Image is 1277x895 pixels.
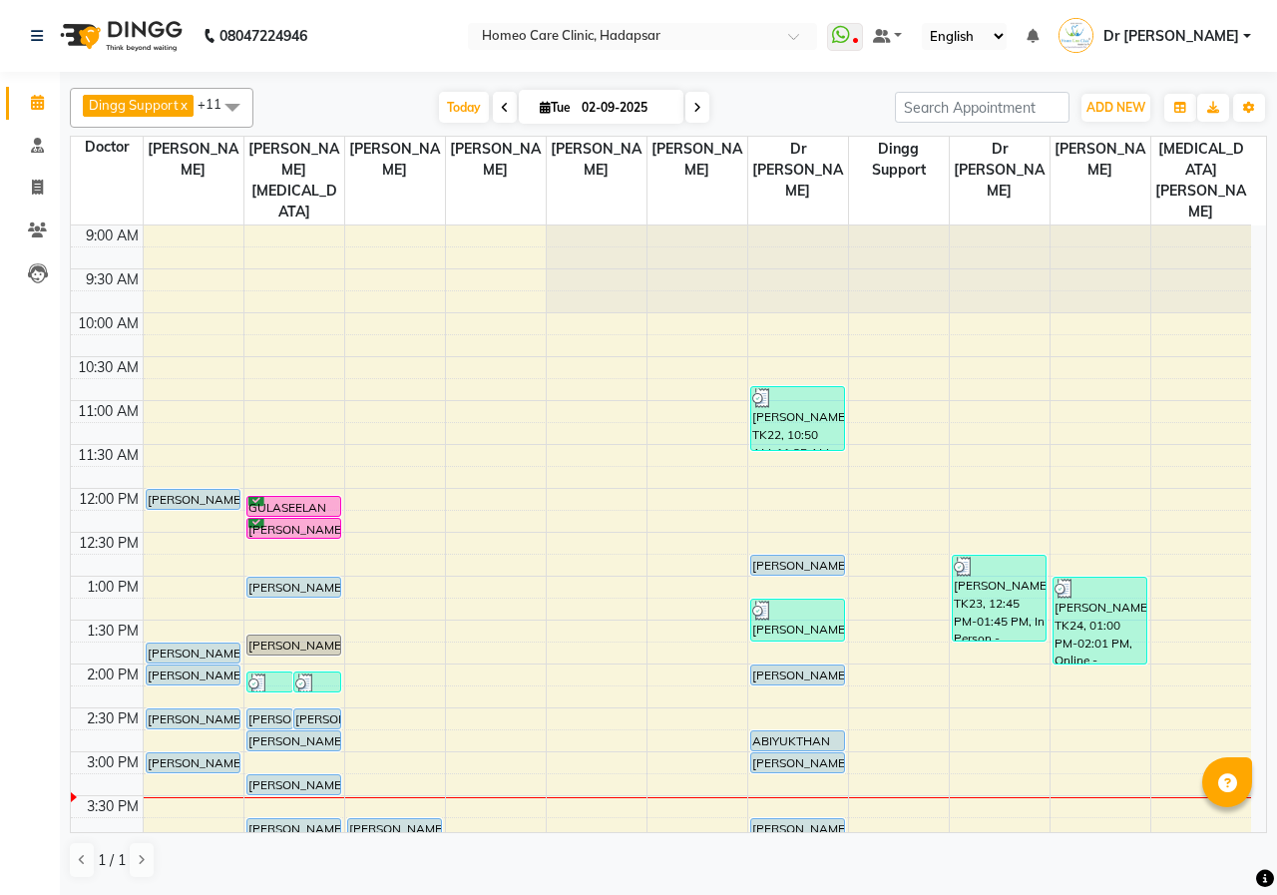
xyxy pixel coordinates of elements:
div: [PERSON_NAME], TK10, 03:15 PM-03:30 PM, In Person - Follow Up [247,775,341,794]
div: [PERSON_NAME], TK17, 12:45 PM-01:00 PM, In Person - Follow Up [751,556,845,575]
a: x [179,97,188,113]
div: ABIYUKTHAN GOPALKRISHNAL, TK21, 02:45 PM-03:00 PM, Online - Follow Up [751,731,845,750]
span: [PERSON_NAME][MEDICAL_DATA] [244,137,344,224]
div: [PERSON_NAME], TK25, 01:15 PM-01:45 PM, In Person - Follow Up,Medicine [751,600,845,641]
div: [PERSON_NAME], TK23, 12:45 PM-01:45 PM, In Person - Consultation,Medicine [953,556,1047,641]
img: Dr Pooja Doshi [1059,18,1093,53]
div: [PERSON_NAME], TK16, 03:45 PM-04:00 PM, Online - Follow Up [348,819,442,838]
div: [PERSON_NAME], TK29, 02:05 PM-02:20 PM, Medicine [294,672,340,691]
div: [PERSON_NAME], TK07, 03:00 PM-03:15 PM, In Person - Follow Up [147,753,240,772]
div: [PERSON_NAME], TK11, 01:00 PM-01:15 PM, In Person - Follow Up [247,578,341,597]
input: Search Appointment [895,92,1069,123]
span: Dr [PERSON_NAME] [950,137,1050,204]
div: 12:00 PM [75,489,143,510]
span: Dingg Support [849,137,949,183]
div: 3:00 PM [83,752,143,773]
div: 9:30 AM [82,269,143,290]
div: [PERSON_NAME], TK09, 02:45 PM-03:00 PM, In Person - Follow Up [247,731,341,750]
span: Dr [PERSON_NAME] [1103,26,1239,47]
span: ADD NEW [1086,100,1145,115]
span: [PERSON_NAME] [547,137,646,183]
span: Tue [535,100,576,115]
span: [PERSON_NAME] [144,137,243,183]
span: [PERSON_NAME] [345,137,445,183]
div: 1:30 PM [83,621,143,642]
span: Today [439,92,489,123]
div: 12:30 PM [75,533,143,554]
span: [PERSON_NAME] [647,137,747,183]
div: 3:30 PM [83,796,143,817]
b: 08047224946 [219,8,307,64]
div: [PERSON_NAME], TK24, 01:00 PM-02:01 PM, Online - Consultation,Medicine,Courier Charges out of City [1054,578,1147,664]
img: logo [51,8,188,64]
div: 2:30 PM [83,708,143,729]
div: 11:00 AM [74,401,143,422]
div: [PERSON_NAME], TK19, 03:45 PM-04:00 PM, Online - Follow Up [751,819,845,838]
span: 1 / 1 [98,850,126,871]
div: [PERSON_NAME], TK26, 01:40 PM-01:55 PM, Online - Follow Up [247,636,341,655]
div: [PERSON_NAME], TK04, 12:00 PM-12:15 PM, In Person - Follow Up [147,490,240,509]
span: Dr [PERSON_NAME] [748,137,848,204]
div: [PERSON_NAME] HARIBHAKT, TK20, 03:00 PM-03:15 PM, Online - Follow Up [751,753,845,772]
div: 1:00 PM [83,577,143,598]
div: 10:00 AM [74,313,143,334]
div: [PERSON_NAME], TK28, 12:20 PM-12:35 PM, Online - Follow Up [247,519,341,538]
div: [PERSON_NAME], TK02, 01:45 PM-02:00 PM, In Person - Follow Up [147,644,240,663]
span: [PERSON_NAME] [446,137,546,183]
input: 2025-09-02 [576,93,675,123]
div: Doctor [71,137,143,158]
span: [PERSON_NAME] [1051,137,1150,183]
div: [PERSON_NAME] MORE, TK05, 02:30 PM-02:45 PM, In Person - Follow Up [147,709,240,728]
div: 10:30 AM [74,357,143,378]
span: +11 [198,96,236,112]
div: [PERSON_NAME], TK14, 03:45 PM-04:00 PM, Online - Follow Up [247,819,341,838]
div: [PERSON_NAME], TK08, 02:30 PM-02:45 PM, In Person - Follow Up [247,709,293,728]
div: [PERSON_NAME], TK18, 02:00 PM-02:15 PM, Online - Follow Up [751,666,845,684]
div: 9:00 AM [82,225,143,246]
div: GULASEELAN SRINIVAS, TK27, 12:05 PM-12:20 PM, Online - Follow Up [247,497,341,516]
div: 2:00 PM [83,665,143,685]
div: 11:30 AM [74,445,143,466]
div: [PERSON_NAME], TK30, 02:05 PM-02:20 PM, Medicine [247,672,293,691]
div: [PERSON_NAME], TK22, 10:50 AM-11:35 AM, In Person - Follow Up,Medicine 1,Medicine [751,387,845,450]
span: Dingg Support [89,97,179,113]
span: [MEDICAL_DATA][PERSON_NAME] [1151,137,1252,224]
button: ADD NEW [1081,94,1150,122]
div: [PERSON_NAME], TK06, 02:00 PM-02:15 PM, In Person - Follow Up [147,666,240,684]
div: [PERSON_NAME], TK08, 02:30 PM-02:45 PM, In Person - Follow Up [294,709,340,728]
